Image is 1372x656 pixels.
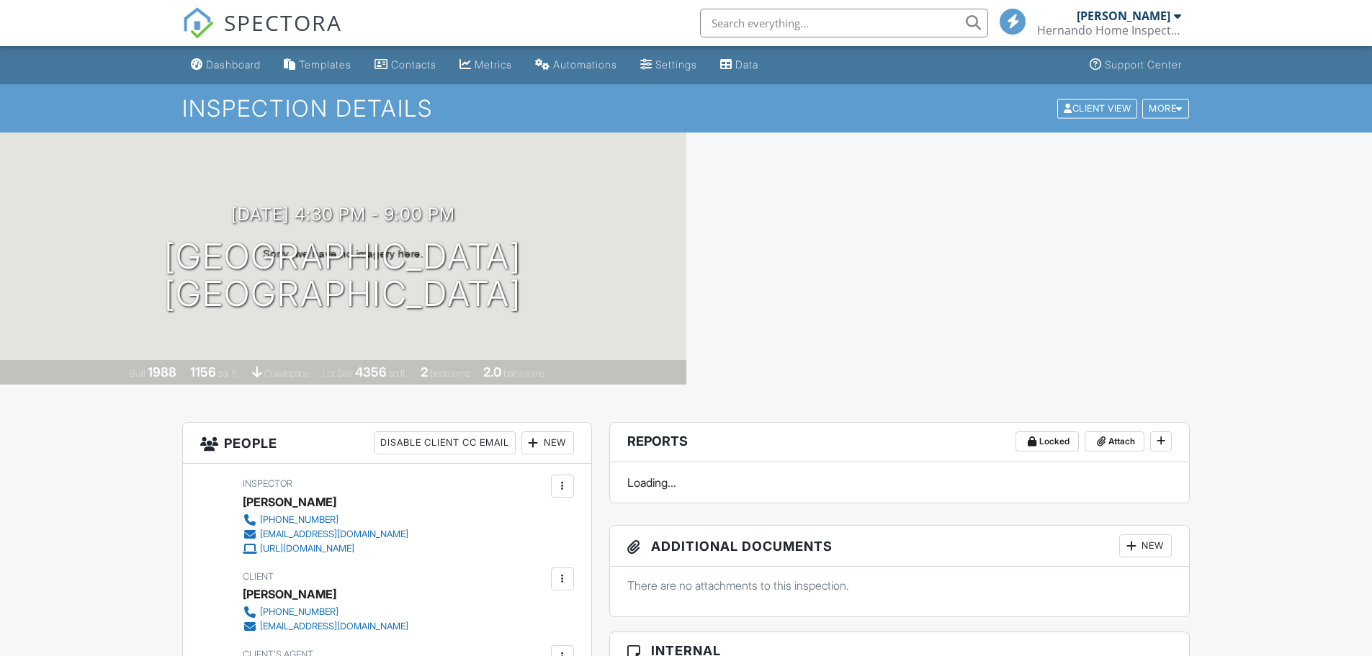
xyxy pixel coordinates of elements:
span: Client [243,571,274,582]
h1: Inspection Details [182,96,1191,121]
h3: Additional Documents [610,526,1190,567]
span: sq.ft. [389,368,407,379]
div: [PHONE_NUMBER] [260,514,338,526]
div: [PHONE_NUMBER] [260,606,338,618]
div: [PERSON_NAME] [1077,9,1170,23]
div: [EMAIL_ADDRESS][DOMAIN_NAME] [260,621,408,632]
div: Dashboard [206,58,261,71]
div: New [521,431,574,454]
span: Lot Size [323,368,353,379]
a: Automations (Basic) [529,52,623,78]
span: bedrooms [430,368,470,379]
h3: People [183,423,591,464]
div: Metrics [475,58,512,71]
div: Disable Client CC Email [374,431,516,454]
input: Search everything... [700,9,988,37]
div: Data [735,58,758,71]
span: sq. ft. [218,368,238,379]
div: Support Center [1105,58,1182,71]
div: [EMAIL_ADDRESS][DOMAIN_NAME] [260,529,408,540]
a: Dashboard [185,52,266,78]
div: Automations [553,58,617,71]
div: Contacts [391,58,436,71]
a: [EMAIL_ADDRESS][DOMAIN_NAME] [243,527,408,542]
a: Templates [278,52,357,78]
div: 1988 [148,364,176,379]
div: Settings [655,58,697,71]
div: Templates [299,58,351,71]
h3: [DATE] 4:30 pm - 9:00 pm [231,205,455,224]
a: SPECTORA [182,19,342,50]
img: The Best Home Inspection Software - Spectora [182,7,214,39]
a: Data [714,52,764,78]
a: [PHONE_NUMBER] [243,513,408,527]
span: crawlspace [264,368,309,379]
span: Built [130,368,145,379]
a: Support Center [1084,52,1188,78]
div: 2 [421,364,428,379]
a: Settings [635,52,703,78]
a: [PHONE_NUMBER] [243,605,408,619]
div: Client View [1057,99,1137,118]
div: 2.0 [483,364,501,379]
div: 4356 [355,364,387,379]
div: [PERSON_NAME] [243,583,336,605]
a: Metrics [454,52,518,78]
h1: [GEOGRAPHIC_DATA] [GEOGRAPHIC_DATA] [164,238,521,314]
a: [EMAIL_ADDRESS][DOMAIN_NAME] [243,619,408,634]
a: Contacts [369,52,442,78]
a: Client View [1056,102,1141,113]
div: More [1142,99,1189,118]
span: Inspector [243,478,292,489]
div: [PERSON_NAME] [243,491,336,513]
p: There are no attachments to this inspection. [627,578,1173,593]
span: bathrooms [503,368,544,379]
div: 1156 [190,364,216,379]
div: [URL][DOMAIN_NAME] [260,543,354,554]
span: SPECTORA [224,7,342,37]
div: New [1119,534,1172,557]
div: Hernando Home Inspector [1037,23,1181,37]
a: [URL][DOMAIN_NAME] [243,542,408,556]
